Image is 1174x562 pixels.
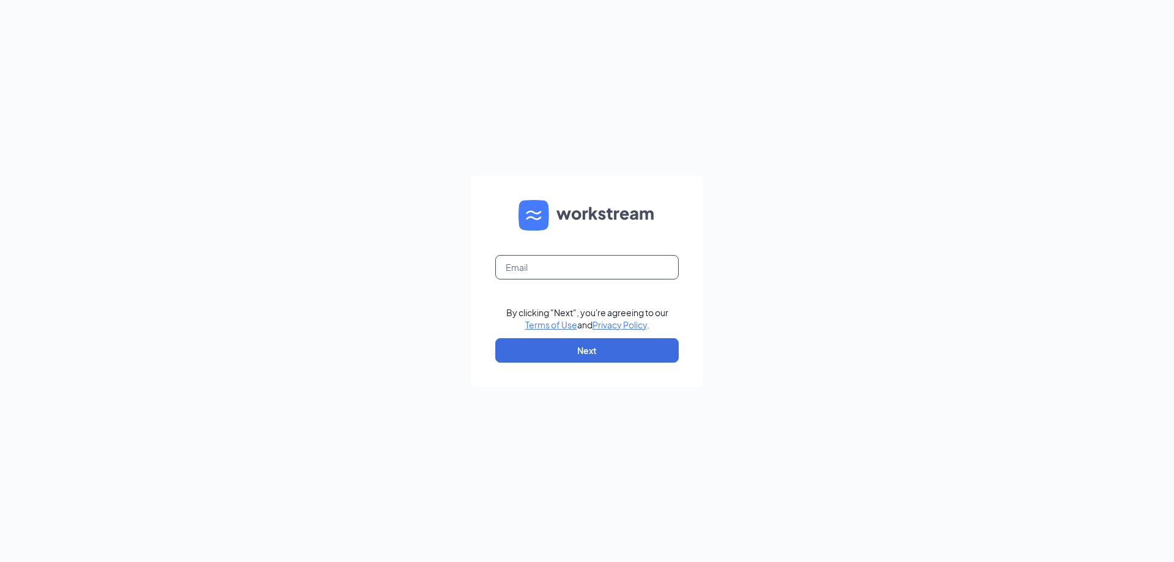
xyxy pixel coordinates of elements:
div: By clicking "Next", you're agreeing to our and . [506,306,668,331]
button: Next [495,338,679,363]
a: Privacy Policy [593,319,647,330]
img: WS logo and Workstream text [519,200,655,231]
a: Terms of Use [525,319,577,330]
input: Email [495,255,679,279]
